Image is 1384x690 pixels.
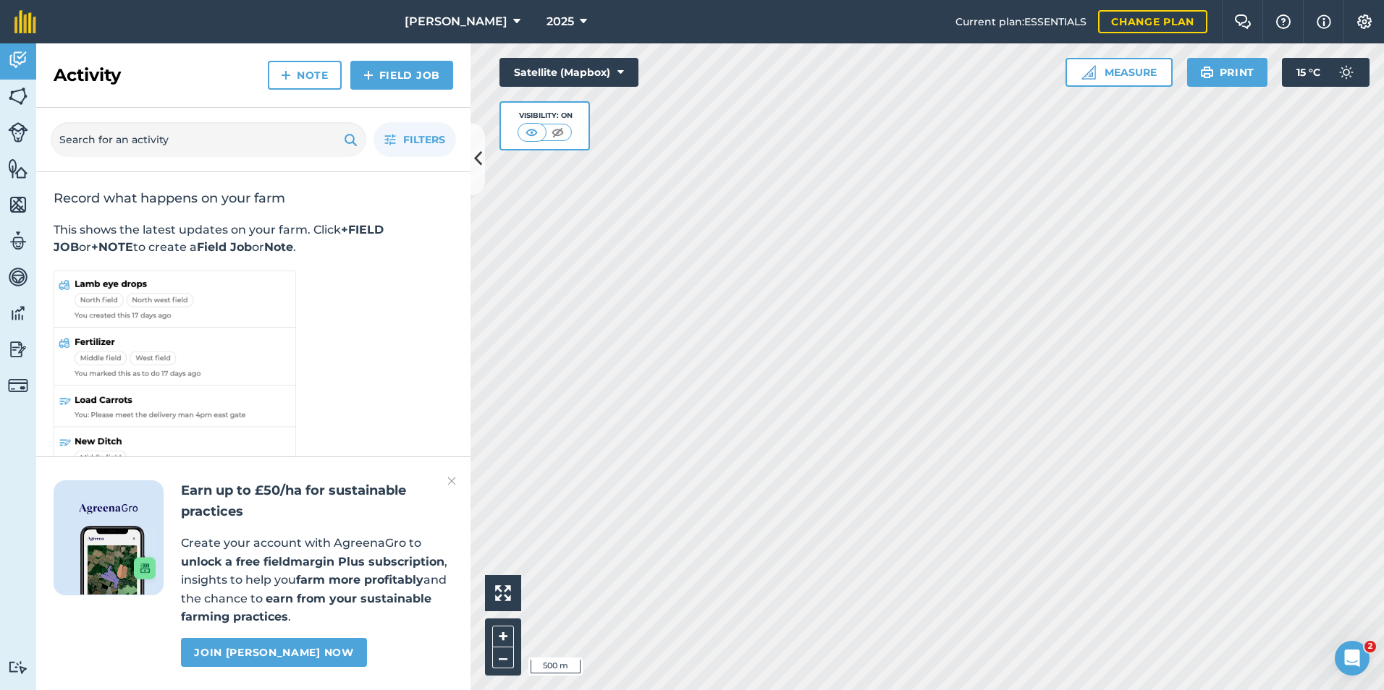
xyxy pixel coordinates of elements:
[492,626,514,647] button: +
[1332,58,1361,87] img: svg+xml;base64,PD94bWwgdmVyc2lvbj0iMS4wIiBlbmNvZGluZz0idXRmLTgiPz4KPCEtLSBHZW5lcmF0b3I6IEFkb2JlIE...
[51,122,366,157] input: Search for an activity
[1187,58,1268,87] button: Print
[1234,14,1252,29] img: Two speech bubbles overlapping with the left bubble in the forefront
[8,49,28,71] img: svg+xml;base64,PD94bWwgdmVyc2lvbj0iMS4wIiBlbmNvZGluZz0idXRmLTgiPz4KPCEtLSBHZW5lcmF0b3I6IEFkb2JlIE...
[8,194,28,216] img: svg+xml;base64,PHN2ZyB4bWxucz0iaHR0cDovL3d3dy53My5vcmcvMjAwMC9zdmciIHdpZHRoPSI1NiIgaGVpZ2h0PSI2MC...
[447,472,456,490] img: svg+xml;base64,PHN2ZyB4bWxucz0iaHR0cDovL3d3dy53My5vcmcvMjAwMC9zdmciIHdpZHRoPSIyMiIgaGVpZ2h0PSIzMC...
[91,240,133,254] strong: +NOTE
[955,14,1086,30] span: Current plan : ESSENTIALS
[1200,64,1214,81] img: svg+xml;base64,PHN2ZyB4bWxucz0iaHR0cDovL3d3dy53My5vcmcvMjAwMC9zdmciIHdpZHRoPSIxOSIgaGVpZ2h0PSIyNC...
[268,61,342,90] a: Note
[281,67,291,84] img: svg+xml;base64,PHN2ZyB4bWxucz0iaHR0cDovL3d3dy53My5vcmcvMjAwMC9zdmciIHdpZHRoPSIxNCIgaGVpZ2h0PSIyNC...
[181,592,431,624] strong: earn from your sustainable farming practices
[1066,58,1173,87] button: Measure
[8,660,28,674] img: svg+xml;base64,PD94bWwgdmVyc2lvbj0iMS4wIiBlbmNvZGluZz0idXRmLTgiPz4KPCEtLSBHZW5lcmF0b3I6IEFkb2JlIE...
[1282,58,1370,87] button: 15 °C
[181,555,444,568] strong: unlock a free fieldmargin Plus subscription
[80,526,156,595] img: Screenshot of the Gro app
[350,61,453,90] a: Field Job
[499,58,638,87] button: Satellite (Mapbox)
[1098,10,1207,33] a: Change plan
[405,13,507,30] span: [PERSON_NAME]
[1335,641,1370,676] iframe: Intercom live chat
[1081,65,1096,80] img: Ruler icon
[1296,58,1320,87] span: 15 ° C
[54,189,453,207] h2: Record what happens on your farm
[8,158,28,179] img: svg+xml;base64,PHN2ZyB4bWxucz0iaHR0cDovL3d3dy53My5vcmcvMjAwMC9zdmciIHdpZHRoPSI1NiIgaGVpZ2h0PSI2MC...
[264,240,293,254] strong: Note
[1356,14,1373,29] img: A cog icon
[374,122,456,157] button: Filters
[8,302,28,324] img: svg+xml;base64,PD94bWwgdmVyc2lvbj0iMS4wIiBlbmNvZGluZz0idXRmLTgiPz4KPCEtLSBHZW5lcmF0b3I6IEFkb2JlIE...
[8,338,28,360] img: svg+xml;base64,PD94bWwgdmVyc2lvbj0iMS4wIiBlbmNvZGluZz0idXRmLTgiPz4KPCEtLSBHZW5lcmF0b3I6IEFkb2JlIE...
[8,266,28,288] img: svg+xml;base64,PD94bWwgdmVyc2lvbj0iMS4wIiBlbmNvZGluZz0idXRmLTgiPz4KPCEtLSBHZW5lcmF0b3I6IEFkb2JlIE...
[495,585,511,601] img: Four arrows, one pointing top left, one top right, one bottom right and the last bottom left
[1317,13,1331,30] img: svg+xml;base64,PHN2ZyB4bWxucz0iaHR0cDovL3d3dy53My5vcmcvMjAwMC9zdmciIHdpZHRoPSIxNyIgaGVpZ2h0PSIxNy...
[492,647,514,668] button: –
[549,125,567,140] img: svg+xml;base64,PHN2ZyB4bWxucz0iaHR0cDovL3d3dy53My5vcmcvMjAwMC9zdmciIHdpZHRoPSI1MCIgaGVpZ2h0PSI0MC...
[1275,14,1292,29] img: A question mark icon
[197,240,252,254] strong: Field Job
[547,13,574,30] span: 2025
[8,85,28,107] img: svg+xml;base64,PHN2ZyB4bWxucz0iaHR0cDovL3d3dy53My5vcmcvMjAwMC9zdmciIHdpZHRoPSI1NiIgaGVpZ2h0PSI2MC...
[181,480,453,522] h2: Earn up to £50/ha for sustainable practices
[518,110,573,122] div: Visibility: On
[1364,641,1376,652] span: 2
[403,132,445,148] span: Filters
[363,67,374,84] img: svg+xml;base64,PHN2ZyB4bWxucz0iaHR0cDovL3d3dy53My5vcmcvMjAwMC9zdmciIHdpZHRoPSIxNCIgaGVpZ2h0PSIyNC...
[14,10,36,33] img: fieldmargin Logo
[8,230,28,252] img: svg+xml;base64,PD94bWwgdmVyc2lvbj0iMS4wIiBlbmNvZGluZz0idXRmLTgiPz4KPCEtLSBHZW5lcmF0b3I6IEFkb2JlIE...
[296,573,423,587] strong: farm more profitably
[181,638,366,667] a: Join [PERSON_NAME] now
[523,125,541,140] img: svg+xml;base64,PHN2ZyB4bWxucz0iaHR0cDovL3d3dy53My5vcmcvMjAwMC9zdmciIHdpZHRoPSI1MCIgaGVpZ2h0PSI0MC...
[8,375,28,396] img: svg+xml;base64,PD94bWwgdmVyc2lvbj0iMS4wIiBlbmNvZGluZz0idXRmLTgiPz4KPCEtLSBHZW5lcmF0b3I6IEFkb2JlIE...
[54,64,121,87] h2: Activity
[344,131,358,148] img: svg+xml;base64,PHN2ZyB4bWxucz0iaHR0cDovL3d3dy53My5vcmcvMjAwMC9zdmciIHdpZHRoPSIxOSIgaGVpZ2h0PSIyNC...
[54,221,453,256] p: This shows the latest updates on your farm. Click or to create a or .
[181,534,453,626] p: Create your account with AgreenaGro to , insights to help you and the chance to .
[8,122,28,142] img: svg+xml;base64,PD94bWwgdmVyc2lvbj0iMS4wIiBlbmNvZGluZz0idXRmLTgiPz4KPCEtLSBHZW5lcmF0b3I6IEFkb2JlIE...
